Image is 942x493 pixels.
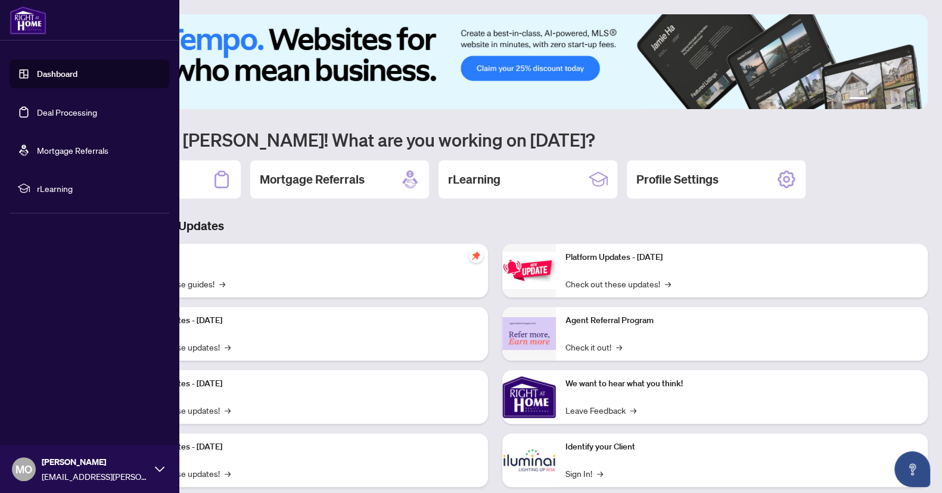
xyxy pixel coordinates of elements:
button: 2 [873,97,878,102]
span: [PERSON_NAME] [42,455,149,469]
p: Platform Updates - [DATE] [125,314,478,327]
img: Agent Referral Program [502,317,556,350]
a: Check out these updates!→ [565,277,671,290]
span: MO [15,461,32,478]
span: → [225,340,231,354]
a: Sign In!→ [565,467,603,480]
img: logo [10,6,46,35]
a: Leave Feedback→ [565,404,636,417]
p: Identify your Client [565,441,919,454]
span: → [630,404,636,417]
p: Agent Referral Program [565,314,919,327]
span: pushpin [469,249,483,263]
p: We want to hear what you think! [565,377,919,390]
p: Platform Updates - [DATE] [565,251,919,264]
p: Self-Help [125,251,478,264]
a: Mortgage Referrals [37,145,108,156]
p: Platform Updates - [DATE] [125,377,478,390]
button: Open asap [894,451,930,487]
h2: rLearning [448,171,500,188]
span: → [665,277,671,290]
span: → [225,404,231,417]
img: Identify your Client [502,433,556,487]
button: 3 [882,97,887,102]
a: Check it out!→ [565,340,622,354]
a: Dashboard [37,69,77,79]
button: 4 [892,97,897,102]
img: Slide 0 [62,14,928,109]
h2: Profile Settings [636,171,719,188]
span: → [616,340,622,354]
button: 1 [849,97,868,102]
img: We want to hear what you think! [502,370,556,424]
h3: Brokerage & Industry Updates [62,218,928,234]
span: rLearning [37,182,161,195]
span: → [219,277,225,290]
span: → [225,467,231,480]
span: [EMAIL_ADDRESS][PERSON_NAME][DOMAIN_NAME] [42,470,149,483]
span: → [597,467,603,480]
button: 5 [901,97,906,102]
img: Platform Updates - June 23, 2025 [502,252,556,289]
h1: Welcome back [PERSON_NAME]! What are you working on [DATE]? [62,128,928,151]
h2: Mortgage Referrals [260,171,365,188]
button: 6 [911,97,916,102]
a: Deal Processing [37,107,97,117]
p: Platform Updates - [DATE] [125,441,478,454]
